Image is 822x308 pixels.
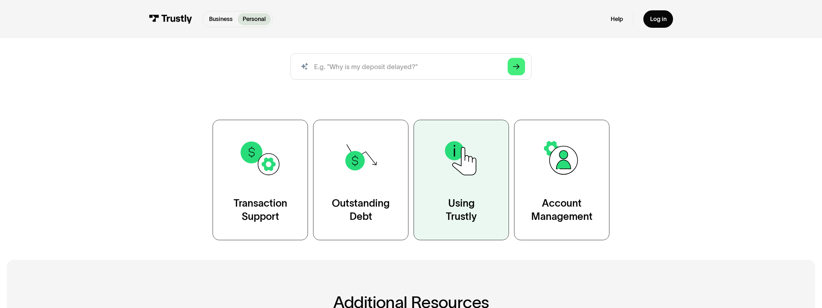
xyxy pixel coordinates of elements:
[611,15,623,23] a: Help
[313,120,408,240] a: OutstandingDebt
[209,15,233,24] p: Business
[234,197,287,223] div: Transaction Support
[204,13,238,25] a: Business
[149,15,192,24] img: Trustly Logo
[446,197,477,223] div: Using Trustly
[650,15,667,23] div: Log in
[290,53,532,80] input: search
[290,53,532,80] form: Search
[243,15,266,24] p: Personal
[238,13,271,25] a: Personal
[414,120,509,240] a: UsingTrustly
[514,120,609,240] a: AccountManagement
[213,120,308,240] a: TransactionSupport
[643,10,673,28] a: Log in
[332,197,390,223] div: Outstanding Debt
[531,197,593,223] div: Account Management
